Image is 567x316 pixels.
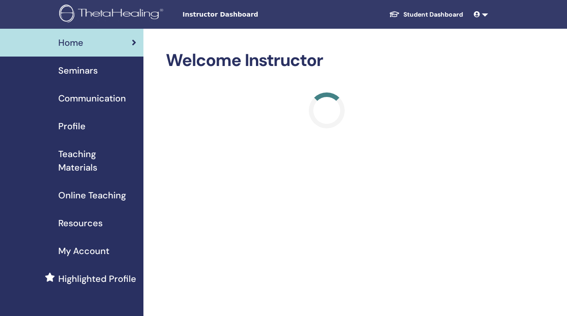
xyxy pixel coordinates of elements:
[58,147,136,174] span: Teaching Materials
[166,50,488,71] h2: Welcome Instructor
[58,272,136,285] span: Highlighted Profile
[58,244,109,258] span: My Account
[58,216,103,230] span: Resources
[382,6,470,23] a: Student Dashboard
[58,119,86,133] span: Profile
[58,64,98,77] span: Seminars
[58,36,83,49] span: Home
[182,10,317,19] span: Instructor Dashboard
[58,92,126,105] span: Communication
[59,4,166,25] img: logo.png
[58,189,126,202] span: Online Teaching
[389,10,400,18] img: graduation-cap-white.svg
